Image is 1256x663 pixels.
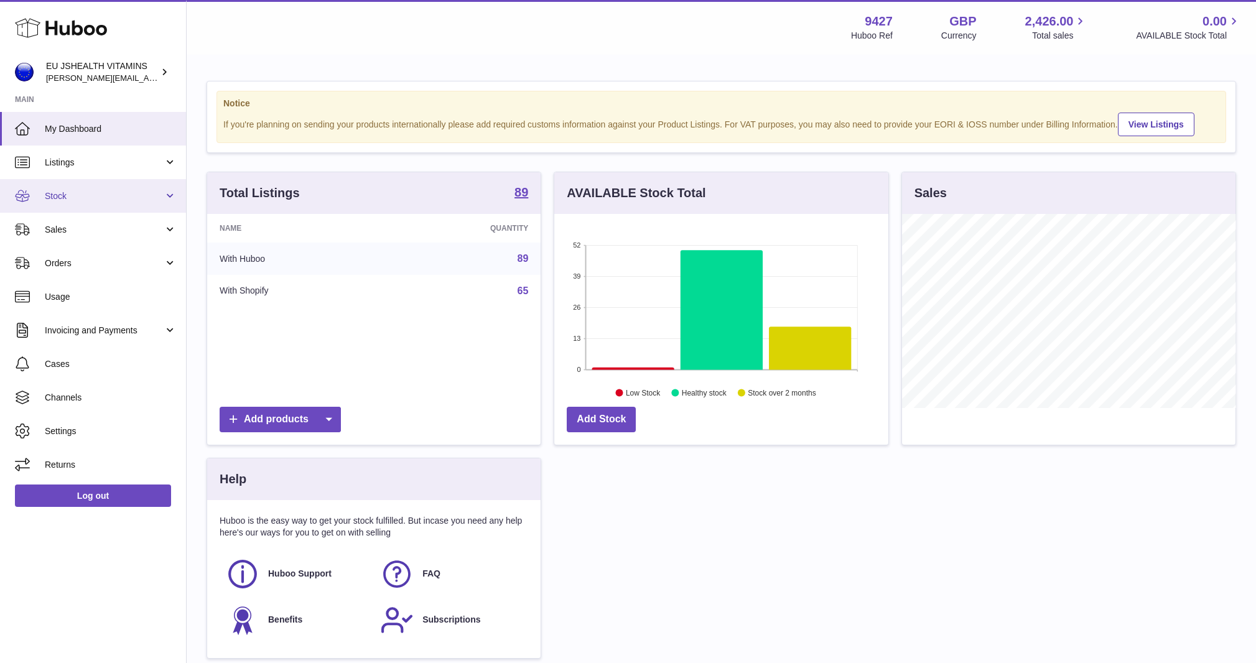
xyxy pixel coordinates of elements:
[45,392,177,404] span: Channels
[45,325,164,336] span: Invoicing and Payments
[682,389,727,397] text: Healthy stock
[1032,30,1087,42] span: Total sales
[567,407,636,432] a: Add Stock
[46,73,249,83] span: [PERSON_NAME][EMAIL_ADDRESS][DOMAIN_NAME]
[220,515,528,539] p: Huboo is the easy way to get your stock fulfilled. But incase you need any help here's our ways f...
[207,275,387,307] td: With Shopify
[1025,13,1088,42] a: 2,426.00 Total sales
[45,123,177,135] span: My Dashboard
[1118,113,1194,136] a: View Listings
[387,214,541,243] th: Quantity
[949,13,976,30] strong: GBP
[207,243,387,275] td: With Huboo
[15,484,171,507] a: Log out
[1136,13,1241,42] a: 0.00 AVAILABLE Stock Total
[514,186,528,201] a: 89
[574,304,581,311] text: 26
[574,272,581,280] text: 39
[45,291,177,303] span: Usage
[226,603,368,637] a: Benefits
[223,98,1219,109] strong: Notice
[45,358,177,370] span: Cases
[45,157,164,169] span: Listings
[514,186,528,198] strong: 89
[223,111,1219,136] div: If you're planning on sending your products internationally please add required customs informati...
[220,185,300,202] h3: Total Listings
[45,459,177,471] span: Returns
[574,241,581,249] text: 52
[518,285,529,296] a: 65
[1025,13,1074,30] span: 2,426.00
[15,63,34,81] img: laura@jessicasepel.com
[1136,30,1241,42] span: AVAILABLE Stock Total
[45,224,164,236] span: Sales
[577,366,581,373] text: 0
[1203,13,1227,30] span: 0.00
[380,603,522,637] a: Subscriptions
[574,335,581,342] text: 13
[914,185,947,202] h3: Sales
[220,471,246,488] h3: Help
[220,407,341,432] a: Add products
[748,389,816,397] text: Stock over 2 months
[422,614,480,626] span: Subscriptions
[268,614,302,626] span: Benefits
[207,214,387,243] th: Name
[851,30,893,42] div: Huboo Ref
[865,13,893,30] strong: 9427
[226,557,368,591] a: Huboo Support
[45,257,164,269] span: Orders
[380,557,522,591] a: FAQ
[45,425,177,437] span: Settings
[46,60,158,84] div: EU JSHEALTH VITAMINS
[626,389,661,397] text: Low Stock
[422,568,440,580] span: FAQ
[268,568,332,580] span: Huboo Support
[941,30,977,42] div: Currency
[45,190,164,202] span: Stock
[567,185,705,202] h3: AVAILABLE Stock Total
[518,253,529,264] a: 89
